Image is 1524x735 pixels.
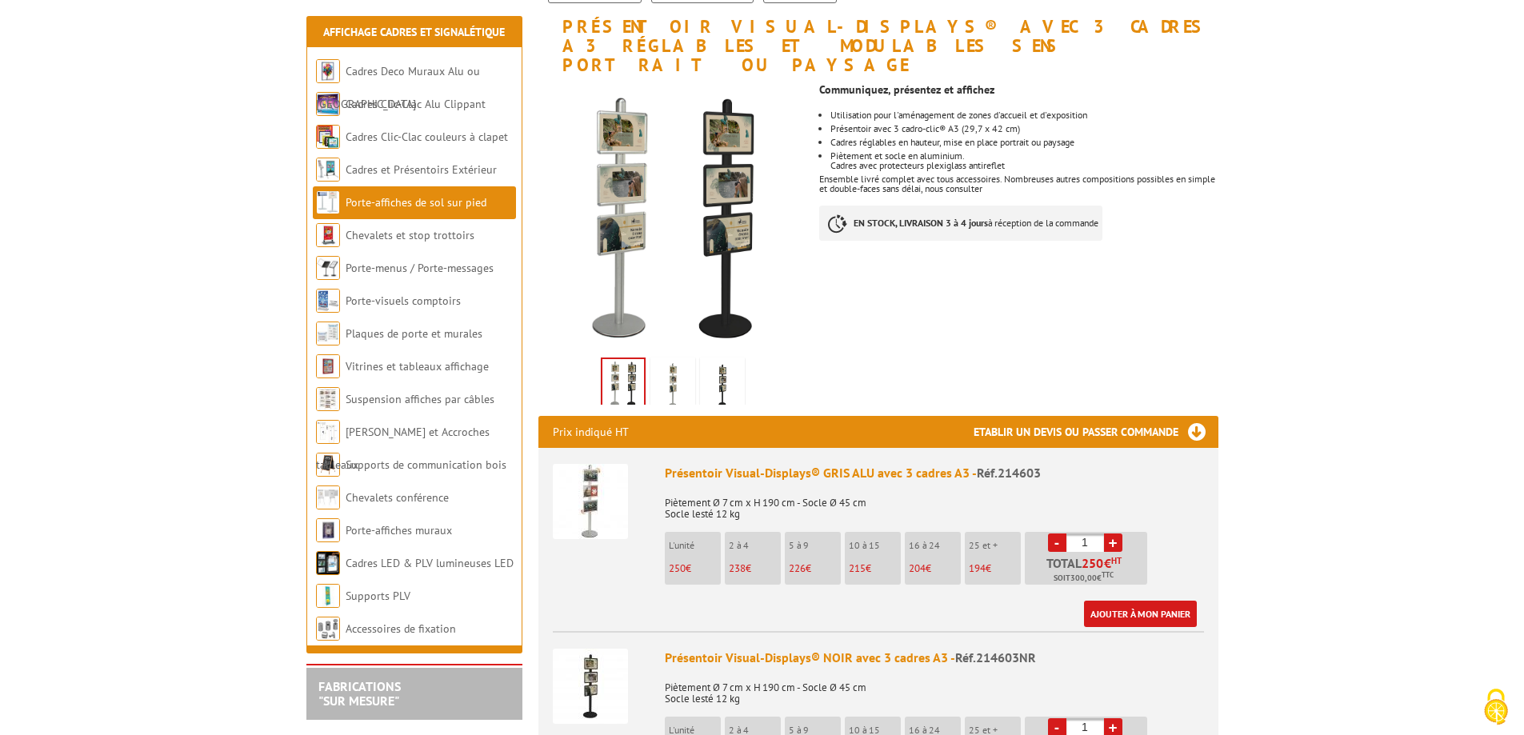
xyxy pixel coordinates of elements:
a: Chevalets et stop trottoirs [346,228,474,242]
img: presentoir_visual_displays_avec_3_cadres_a3_reglables_et_modulables_sens_portrait_ou_paysage_2146... [654,361,692,410]
p: Piètement Ø 7 cm x H 190 cm - Socle Ø 45 cm Socle lesté 12 kg [665,671,1204,705]
p: € [849,563,901,574]
a: - [1048,533,1066,552]
a: FABRICATIONS"Sur Mesure" [318,678,401,709]
span: 204 [909,561,926,575]
a: Porte-affiches de sol sur pied [346,195,486,210]
a: Porte-menus / Porte-messages [346,261,494,275]
li: Piètement et socle en aluminium. Cadres avec protecteurs plexiglass antireflet [830,151,1218,170]
img: Suspension affiches par câbles [316,387,340,411]
a: Cadres et Présentoirs Extérieur [346,162,497,177]
div: Présentoir Visual-Displays® GRIS ALU avec 3 cadres A3 - [665,464,1204,482]
span: 194 [969,561,986,575]
a: Cadres Deco Muraux Alu ou [GEOGRAPHIC_DATA] [316,64,480,111]
img: Porte-menus / Porte-messages [316,256,340,280]
p: € [969,563,1021,574]
img: presentoir_visual_displays_avec_3_cadres_a3_reglables_et_modulables_sens_portrait_ou_paysage_2146... [538,83,808,353]
p: 5 à 9 [789,540,841,551]
img: presentoir_visual_displays_avec_3_cadres_a3_reglables_et_modulables_sens_portrait_ou_paysage_2146... [602,359,644,409]
strong: EN STOCK, LIVRAISON 3 à 4 jours [854,217,988,229]
img: Cadres Clic-Clac couleurs à clapet [316,125,340,149]
a: Supports PLV [346,589,410,603]
a: Chevalets conférence [346,490,449,505]
p: Total [1029,557,1147,585]
a: Cadres Clic-Clac Alu Clippant [346,97,486,111]
p: € [669,563,721,574]
a: [PERSON_NAME] et Accroches tableaux [316,425,490,472]
img: Vitrines et tableaux affichage [316,354,340,378]
img: Supports PLV [316,584,340,608]
span: 226 [789,561,806,575]
a: Ajouter à mon panier [1084,601,1197,627]
p: à réception de la commande [819,206,1102,241]
span: 250 [669,561,686,575]
img: Présentoir Visual-Displays® NOIR avec 3 cadres A3 [553,649,628,724]
a: Porte-affiches muraux [346,523,452,537]
a: Porte-visuels comptoirs [346,294,461,308]
a: Cadres LED & PLV lumineuses LED [346,556,514,570]
button: Cookies (fenêtre modale) [1468,681,1524,735]
span: Soit € [1054,572,1114,585]
img: Porte-affiches muraux [316,518,340,542]
p: 10 à 15 [849,540,901,551]
sup: HT [1111,555,1122,566]
a: Plaques de porte et murales [346,326,482,341]
a: Cadres Clic-Clac couleurs à clapet [346,130,508,144]
li: Présentoir avec 3 cadro-clic® A3 (29,7 x 42 cm) [830,124,1218,134]
p: € [729,563,781,574]
span: € [1104,557,1111,569]
img: Cadres Deco Muraux Alu ou Bois [316,59,340,83]
img: Cadres LED & PLV lumineuses LED [316,551,340,575]
p: € [909,563,961,574]
img: Cadres et Présentoirs Extérieur [316,158,340,182]
img: presentoir_visual_displays_avec_3_cadres_a3_reglables_et_modulables_sens_portrait_ou_paysage_2146... [703,361,742,410]
a: + [1104,533,1122,552]
li: Utilisation pour l'aménagement de zones d'accueil et d'exposition [830,110,1218,120]
a: Accessoires de fixation [346,621,456,636]
a: Suspension affiches par câbles [346,392,494,406]
img: Porte-affiches de sol sur pied [316,190,340,214]
span: 300,00 [1070,572,1097,585]
div: Présentoir Visual-Displays® NOIR avec 3 cadres A3 - [665,649,1204,667]
img: Chevalets et stop trottoirs [316,223,340,247]
sup: TTC [1102,570,1114,579]
li: Cadres réglables en hauteur, mise en place portrait ou paysage [830,138,1218,147]
span: 250 [1082,557,1104,569]
span: Réf.214603NR [955,649,1036,665]
span: 215 [849,561,866,575]
p: 2 à 4 [729,540,781,551]
img: Accessoires de fixation [316,617,340,641]
a: Vitrines et tableaux affichage [346,359,489,373]
img: Plaques de porte et murales [316,322,340,346]
img: Présentoir Visual-Displays® GRIS ALU avec 3 cadres A3 [553,464,628,539]
img: Porte-visuels comptoirs [316,289,340,313]
span: Réf.214603 [977,465,1041,481]
a: Affichage Cadres et Signalétique [323,25,505,39]
h3: Etablir un devis ou passer commande [974,416,1218,448]
a: Supports de communication bois [346,457,506,472]
strong: Communiquez, présentez et affichez [819,82,994,97]
img: Cookies (fenêtre modale) [1476,687,1516,727]
p: 25 et + [969,540,1021,551]
p: Prix indiqué HT [553,416,629,448]
p: 16 à 24 [909,540,961,551]
p: L'unité [669,540,721,551]
div: Ensemble livré complet avec tous accessoires. Nombreuses autres compositions possibles en simple ... [819,75,1230,265]
p: € [789,563,841,574]
img: Cimaises et Accroches tableaux [316,420,340,444]
span: 238 [729,561,746,575]
img: Chevalets conférence [316,485,340,509]
p: Piètement Ø 7 cm x H 190 cm - Socle Ø 45 cm Socle lesté 12 kg [665,486,1204,520]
